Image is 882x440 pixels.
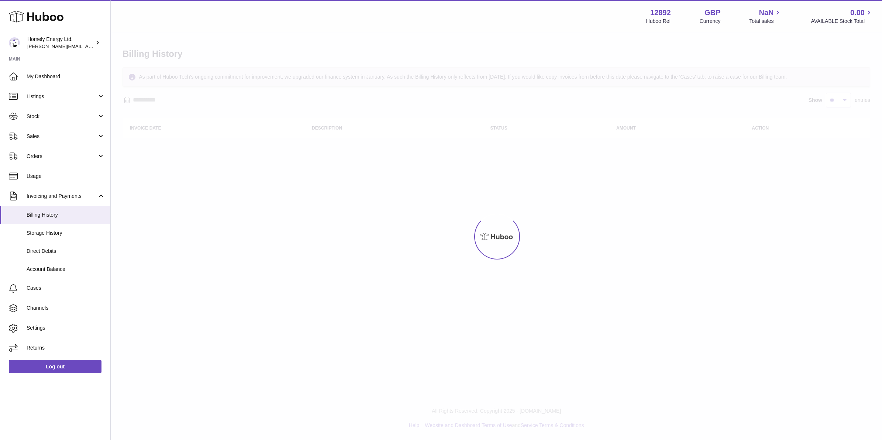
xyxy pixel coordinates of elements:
span: Usage [27,173,105,180]
span: Returns [27,344,105,351]
strong: 12892 [650,8,671,18]
a: Log out [9,360,101,373]
span: Storage History [27,230,105,237]
strong: GBP [704,8,720,18]
span: Stock [27,113,97,120]
span: Account Balance [27,266,105,273]
img: matt.whitefoot@evergreen-group.co.uk [9,37,20,48]
a: NaN Total sales [749,8,782,25]
a: 0.00 AVAILABLE Stock Total [811,8,873,25]
span: NaN [759,8,774,18]
span: Invoicing and Payments [27,193,97,200]
span: Listings [27,93,97,100]
span: Channels [27,305,105,312]
div: Currency [700,18,721,25]
div: Huboo Ref [646,18,671,25]
span: My Dashboard [27,73,105,80]
span: AVAILABLE Stock Total [811,18,873,25]
span: Sales [27,133,97,140]
span: Total sales [749,18,782,25]
span: Orders [27,153,97,160]
span: Settings [27,324,105,331]
span: [PERSON_NAME][EMAIL_ADDRESS][PERSON_NAME][DOMAIN_NAME] [27,43,187,49]
span: Billing History [27,212,105,219]
span: Cases [27,285,105,292]
span: Direct Debits [27,248,105,255]
div: Homely Energy Ltd. [27,36,94,50]
span: 0.00 [850,8,865,18]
